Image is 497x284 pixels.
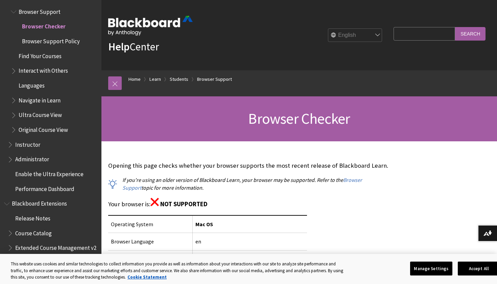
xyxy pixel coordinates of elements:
span: Mac OS [195,221,213,228]
a: Home [128,75,141,84]
td: Browser Version [108,250,193,271]
span: Instructor [15,139,40,148]
span: Performance Dashboard [15,183,74,192]
span: Release Notes [15,213,50,222]
span: Navigate in Learn [19,95,61,104]
span: Browser Checker [22,21,66,30]
a: More information about your privacy, opens in a new tab [127,274,167,280]
button: Manage Settings [410,261,452,276]
a: Browser Support [197,75,232,84]
span: Course Catalog [15,228,52,237]
p: Your browser is: [108,198,390,209]
p: If you're using an older version of Blackboard Learn, your browser may be supported. Refer to the... [108,176,390,191]
span: Administrator [15,154,49,163]
span: Browser Checker [248,109,350,128]
span: Original Course View [19,124,68,133]
a: Learn [149,75,161,84]
span: Browser Support Policy [22,35,80,45]
a: Students [170,75,188,84]
span: Enable the Ultra Experience [15,168,84,177]
input: Search [455,27,486,40]
strong: Help [108,40,129,53]
span: Ultra Course View [19,110,62,119]
span: NOT SUPPORTED [160,200,208,208]
span: Extended Course Management v2 [15,242,96,251]
span: Find Your Courses [19,50,62,60]
span: en [195,238,201,245]
select: Site Language Selector [328,29,382,42]
td: Browser Language [108,233,193,250]
span: Interact with Others [19,65,68,74]
span: Browser Support [19,6,61,15]
span: Blackboard Extensions [12,198,67,207]
td: Operating System [108,215,193,233]
img: Red unsupported icon [150,198,159,206]
img: Blackboard by Anthology [108,16,193,35]
div: This website uses cookies and similar technologies to collect information you provide as well as ... [11,261,348,281]
a: HelpCenter [108,40,159,53]
span: Languages [19,80,45,89]
p: Opening this page checks whether your browser supports the most recent release of Blackboard Learn. [108,161,390,170]
a: Browser Support [122,176,362,191]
